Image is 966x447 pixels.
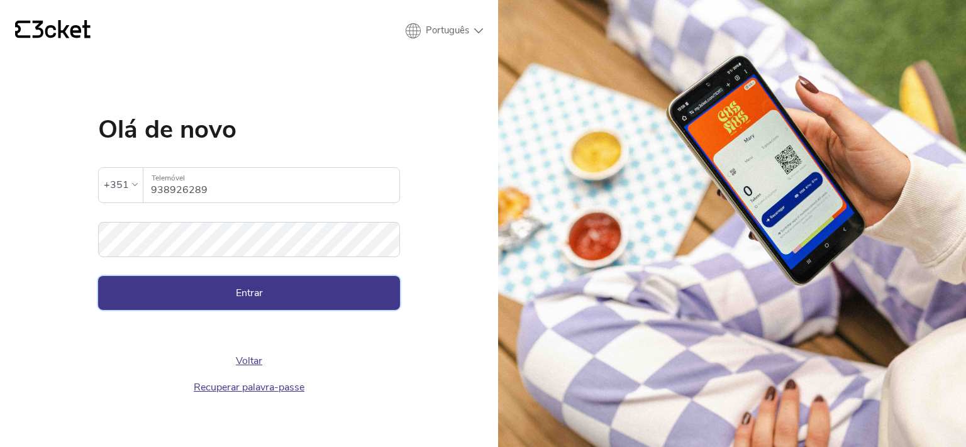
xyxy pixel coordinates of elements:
[104,175,129,194] div: +351
[143,168,399,189] label: Telemóvel
[236,354,262,368] a: Voltar
[194,380,304,394] a: Recuperar palavra-passe
[98,222,400,243] label: Palavra-passe
[98,276,400,310] button: Entrar
[15,20,91,41] a: {' '}
[98,117,400,142] h1: Olá de novo
[151,168,399,202] input: Telemóvel
[15,21,30,38] g: {' '}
